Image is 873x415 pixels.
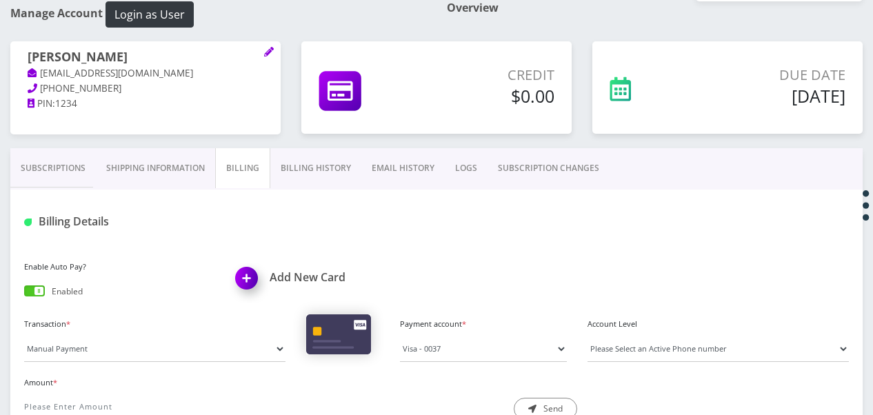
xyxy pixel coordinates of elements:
img: Billing Details [24,219,32,226]
img: Add New Card [229,263,270,303]
a: Shipping Information [96,148,215,188]
a: [EMAIL_ADDRESS][DOMAIN_NAME] [28,67,193,81]
p: Due Date [695,65,845,85]
a: Add New CardAdd New Card [236,271,427,284]
a: LOGS [445,148,488,188]
h1: Add New Card [236,271,427,284]
h1: Manage Account [10,1,426,28]
h5: [DATE] [695,85,845,106]
a: SUBSCRIPTION CHANGES [488,148,610,188]
p: Credit [425,65,554,85]
a: Login as User [103,6,194,21]
a: Billing [215,148,270,188]
a: EMAIL HISTORY [361,148,445,188]
span: 1234 [55,97,77,110]
label: Enable Auto Pay? [24,261,215,273]
label: Amount [24,377,285,389]
p: Enabled [52,285,83,298]
h1: Billing Details [24,215,285,228]
h1: [PERSON_NAME] [28,50,263,66]
h1: Overview [447,1,863,14]
a: Subscriptions [10,148,96,188]
span: [PHONE_NUMBER] [40,82,121,94]
h5: $0.00 [425,85,554,106]
button: Login as User [106,1,194,28]
label: Transaction [24,318,285,330]
a: PIN: [28,97,55,111]
label: Payment account [400,318,567,330]
a: Billing History [270,148,361,188]
img: Cards [306,314,371,354]
label: Account Level [588,318,849,330]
